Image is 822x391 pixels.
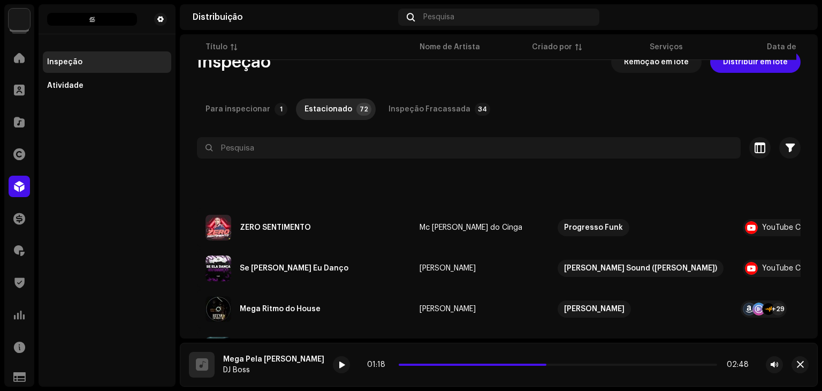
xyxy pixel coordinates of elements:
re-m-nav-item: Atividade [43,75,171,96]
span: Remoção em lote [624,51,689,73]
div: Mc [PERSON_NAME] do Cinga [420,224,522,231]
div: [PERSON_NAME] [420,305,476,313]
div: 02:48 [721,360,749,369]
div: Mega Ritmo do House [240,305,321,313]
span: DJ Petroski [420,305,541,313]
div: [PERSON_NAME] [564,300,625,318]
img: c6f85260-b54e-4b60-831c-5db41421b95e [47,13,137,26]
button: Distribuir em lote [710,51,801,73]
p-badge: 72 [356,103,371,116]
div: Se Ela Dança Eu Danço [240,265,348,272]
img: e6af568d-4591-4285-b853-eea7c51b8e35 [205,215,231,240]
p-badge: 34 [475,103,490,116]
span: Inspeção [197,51,271,73]
p-badge: 1 [275,103,287,116]
img: 25800e32-e94c-4f6b-8929-2acd5ee19673 [788,9,805,26]
span: Pesquisa [423,13,454,21]
div: Atividade [47,81,83,90]
div: Título [205,42,227,52]
img: d8061518-a16e-4b63-8b37-a8ece90e7b7b [205,296,231,322]
div: Inspeção Fracassada [389,99,470,120]
div: ZERO SENTIMENTO [240,224,311,231]
span: ITALO SENA [420,265,541,272]
span: Mc Igor do Cinga [420,224,541,231]
div: Progresso Funk [564,219,623,236]
div: Estacionado [305,99,352,120]
img: bb7b55ff-c12a-45b3-b081-f79e6152848b [205,255,231,281]
div: [PERSON_NAME] Sound ([PERSON_NAME]) [564,260,717,277]
span: Kepler Sound (Henrique) [558,260,724,277]
button: Remoção em lote [611,51,702,73]
span: Distribuir em lote [723,51,788,73]
div: Mega Pela [PERSON_NAME] [223,355,324,364]
re-m-nav-item: Inspeção [43,51,171,73]
div: Inspeção [47,58,82,66]
img: a7b45749-988c-484b-a580-d1d9996203e2 [205,337,231,363]
div: Criado por [532,42,572,52]
div: Distribuição [193,13,394,21]
div: Para inspecionar [205,99,270,120]
div: 01:18 [367,360,394,369]
img: c86870aa-2232-4ba3-9b41-08f587110171 [9,9,30,30]
div: [PERSON_NAME] [420,265,476,272]
div: DJ Boss [223,366,324,374]
span: Progresso Funk [558,219,724,236]
span: Petroski [558,300,724,318]
input: Pesquisa [197,137,741,159]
